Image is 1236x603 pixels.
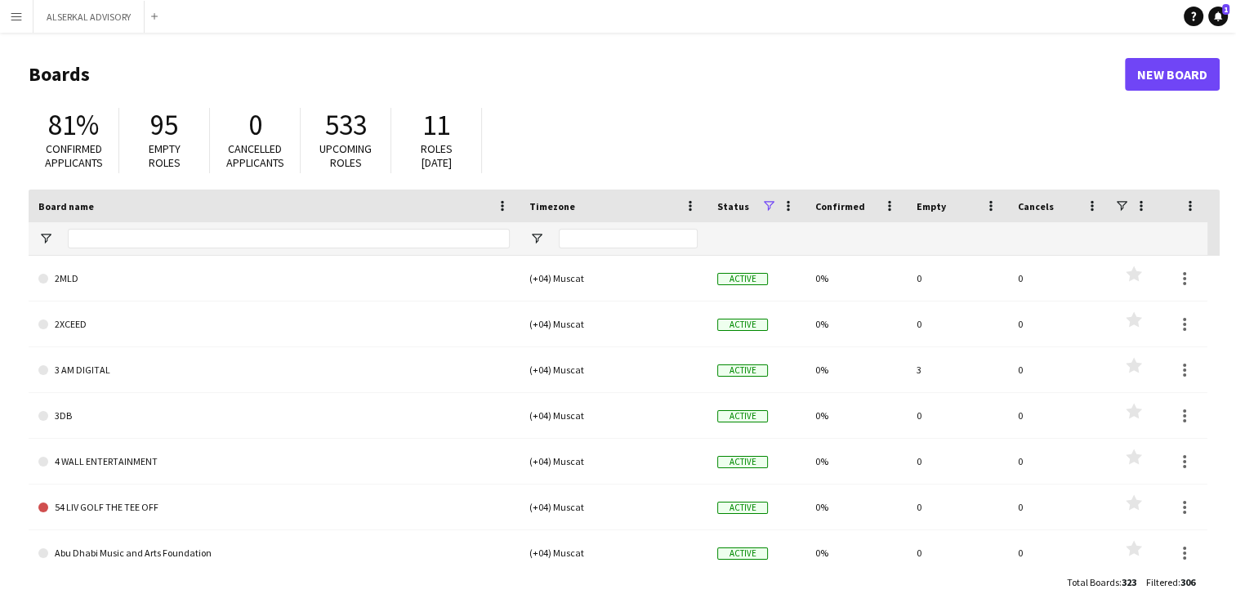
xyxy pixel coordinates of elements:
div: 0 [1008,393,1109,438]
span: Filtered [1146,576,1178,588]
div: 3 [907,347,1008,392]
button: Open Filter Menu [38,231,53,246]
div: 0 [907,256,1008,301]
span: Confirmed applicants [45,141,103,170]
div: (+04) Muscat [520,256,707,301]
div: 0% [805,530,907,575]
div: (+04) Muscat [520,485,707,529]
a: Abu Dhabi Music and Arts Foundation [38,530,510,576]
span: Empty [917,200,946,212]
h1: Boards [29,62,1125,87]
div: 0 [907,301,1008,346]
span: 0 [248,107,262,143]
a: 1 [1208,7,1228,26]
span: 533 [325,107,367,143]
div: 0% [805,485,907,529]
span: Roles [DATE] [421,141,453,170]
a: 4 WALL ENTERTAINMENT [38,439,510,485]
span: Active [717,547,768,560]
span: Upcoming roles [319,141,372,170]
span: Cancels [1018,200,1054,212]
div: 0 [907,530,1008,575]
span: Board name [38,200,94,212]
div: 0% [805,256,907,301]
div: 0 [1008,439,1109,484]
span: 1 [1222,4,1229,15]
a: New Board [1125,58,1220,91]
a: 2MLD [38,256,510,301]
div: 0 [1008,530,1109,575]
div: 0 [907,439,1008,484]
span: 323 [1122,576,1136,588]
div: 0% [805,393,907,438]
div: (+04) Muscat [520,530,707,575]
span: 11 [422,107,450,143]
input: Board name Filter Input [68,229,510,248]
span: Status [717,200,749,212]
div: 0% [805,439,907,484]
span: Active [717,273,768,285]
div: 0 [907,485,1008,529]
button: ALSERKAL ADVISORY [33,1,145,33]
span: Active [717,456,768,468]
div: (+04) Muscat [520,393,707,438]
span: Active [717,502,768,514]
span: Total Boards [1067,576,1119,588]
span: Active [717,410,768,422]
div: (+04) Muscat [520,439,707,484]
span: 95 [150,107,178,143]
div: (+04) Muscat [520,347,707,392]
div: 0% [805,301,907,346]
div: 0% [805,347,907,392]
span: Empty roles [149,141,181,170]
div: : [1146,566,1195,598]
a: 3DB [38,393,510,439]
a: 2XCEED [38,301,510,347]
span: Confirmed [815,200,865,212]
div: : [1067,566,1136,598]
div: 0 [1008,347,1109,392]
div: 0 [1008,256,1109,301]
button: Open Filter Menu [529,231,544,246]
div: 0 [1008,485,1109,529]
span: Timezone [529,200,575,212]
div: 0 [907,393,1008,438]
div: 0 [1008,301,1109,346]
span: Active [717,319,768,331]
span: Cancelled applicants [226,141,284,170]
div: (+04) Muscat [520,301,707,346]
a: 54 LIV GOLF THE TEE OFF [38,485,510,530]
input: Timezone Filter Input [559,229,698,248]
span: Active [717,364,768,377]
a: 3 AM DIGITAL [38,347,510,393]
span: 306 [1180,576,1195,588]
span: 81% [48,107,99,143]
